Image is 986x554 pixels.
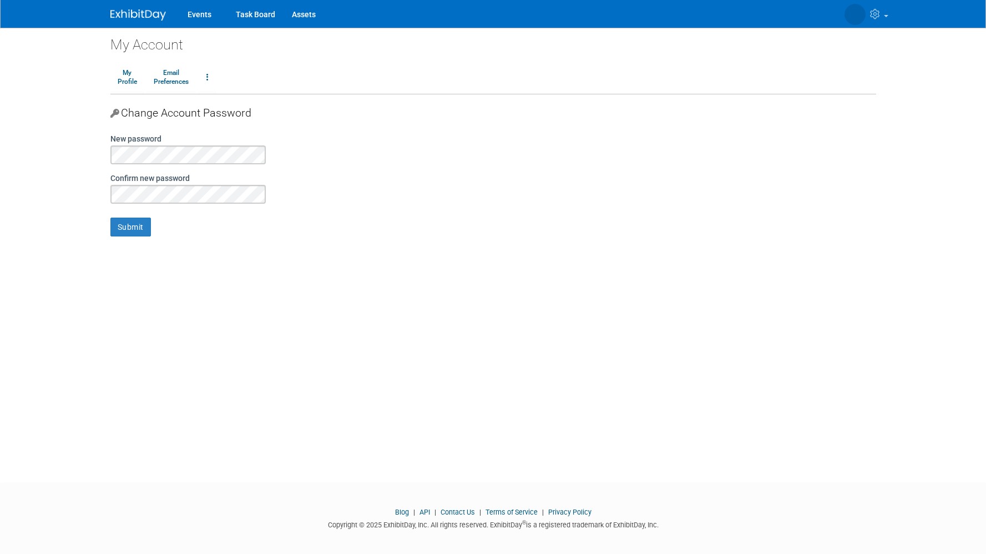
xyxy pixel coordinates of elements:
[110,174,190,182] label: Confirm new password
[539,508,547,516] span: |
[110,64,144,92] a: MyProfile
[486,508,538,516] a: Terms of Service
[419,508,430,516] a: API
[548,508,591,516] a: Privacy Policy
[110,135,161,143] label: New password
[110,9,166,21] img: ExhibitDay
[395,508,409,516] a: Blog
[411,508,418,516] span: |
[110,218,151,236] input: Submit
[110,94,876,124] div: Change Account Password
[110,28,876,54] div: My Account
[441,508,475,516] a: Contact Us
[845,4,866,25] img: Jennifer Quigley
[477,508,484,516] span: |
[432,508,439,516] span: |
[146,64,196,92] a: EmailPreferences
[522,520,526,526] sup: ®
